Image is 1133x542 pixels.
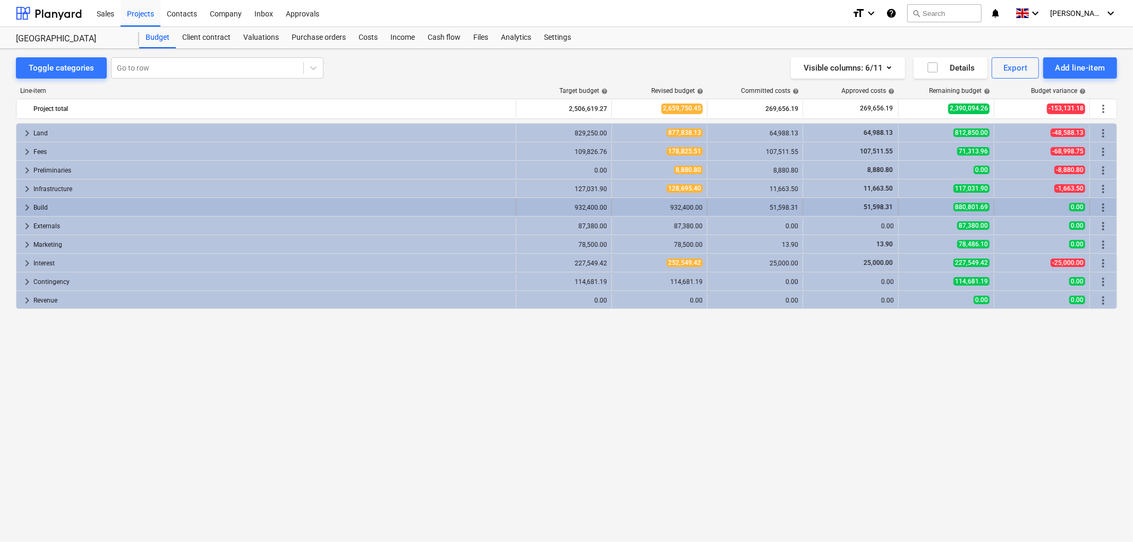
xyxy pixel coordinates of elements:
[712,185,798,193] div: 11,663.50
[21,183,33,195] span: keyboard_arrow_right
[1097,294,1110,307] span: More actions
[521,167,607,174] div: 0.00
[667,184,703,193] span: 128,695.40
[384,27,421,48] a: Income
[21,145,33,158] span: keyboard_arrow_right
[807,278,894,286] div: 0.00
[863,185,894,192] span: 11,663.50
[712,204,798,211] div: 51,598.31
[741,87,799,94] div: Committed costs
[651,87,703,94] div: Revised budget
[953,203,990,211] span: 880,801.69
[712,222,798,230] div: 0.00
[1051,128,1085,137] span: -48,588.13
[21,294,33,307] span: keyboard_arrow_right
[712,100,798,117] div: 269,656.19
[875,240,894,248] span: 13.90
[953,277,990,286] span: 114,681.19
[1097,145,1110,158] span: More actions
[33,292,512,309] div: Revenue
[863,259,894,266] span: 25,000.00
[1097,102,1110,115] span: More actions
[1069,277,1085,286] span: 0.00
[990,7,1001,20] i: notifications
[841,87,895,94] div: Approved costs
[953,259,990,267] span: 227,549.42
[1043,57,1117,79] button: Add line-item
[421,27,467,48] a: Cash flow
[992,57,1040,79] button: Export
[1097,183,1110,195] span: More actions
[712,278,798,286] div: 0.00
[616,241,703,248] div: 78,500.00
[1029,7,1042,20] i: keyboard_arrow_down
[1031,87,1086,94] div: Budget variance
[521,130,607,137] div: 829,250.00
[1054,184,1085,193] span: -1,663.50
[1003,61,1028,75] div: Export
[863,203,894,211] span: 51,598.31
[804,61,892,75] div: Visible columns : 6/11
[957,221,990,230] span: 87,380.00
[521,241,607,248] div: 78,500.00
[859,148,894,155] span: 107,511.55
[914,57,987,79] button: Details
[33,236,512,253] div: Marketing
[957,147,990,156] span: 71,313.96
[912,9,921,18] span: search
[521,100,607,117] div: 2,506,619.27
[674,166,703,174] span: 8,880.80
[538,27,577,48] a: Settings
[21,276,33,288] span: keyboard_arrow_right
[712,130,798,137] div: 64,988.13
[521,204,607,211] div: 932,400.00
[1097,220,1110,233] span: More actions
[521,297,607,304] div: 0.00
[1069,221,1085,230] span: 0.00
[982,88,990,94] span: help
[974,296,990,304] span: 0.00
[1097,201,1110,214] span: More actions
[16,57,107,79] button: Toggle categories
[886,88,895,94] span: help
[521,278,607,286] div: 114,681.19
[886,7,897,20] i: Knowledge base
[16,87,517,94] div: Line-item
[1069,203,1085,211] span: 0.00
[712,260,798,267] div: 25,000.00
[1051,147,1085,156] span: -68,998.75
[21,164,33,177] span: keyboard_arrow_right
[139,27,176,48] div: Budget
[974,166,990,174] span: 0.00
[21,127,33,140] span: keyboard_arrow_right
[33,143,512,160] div: Fees
[21,257,33,270] span: keyboard_arrow_right
[807,297,894,304] div: 0.00
[1054,166,1085,174] span: -8,880.80
[695,88,703,94] span: help
[616,222,703,230] div: 87,380.00
[907,4,982,22] button: Search
[237,27,285,48] a: Valuations
[285,27,352,48] a: Purchase orders
[495,27,538,48] div: Analytics
[712,241,798,248] div: 13.90
[1097,127,1110,140] span: More actions
[1080,491,1133,542] div: Chat Widget
[866,166,894,174] span: 8,880.80
[865,7,878,20] i: keyboard_arrow_down
[791,57,905,79] button: Visible columns:6/11
[33,273,512,290] div: Contingency
[953,184,990,193] span: 117,031.90
[33,180,512,197] div: Infrastructure
[1069,296,1085,304] span: 0.00
[521,260,607,267] div: 227,549.42
[352,27,384,48] div: Costs
[521,185,607,193] div: 127,031.90
[1097,238,1110,251] span: More actions
[1047,104,1085,114] span: -153,131.18
[21,220,33,233] span: keyboard_arrow_right
[467,27,495,48] div: Files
